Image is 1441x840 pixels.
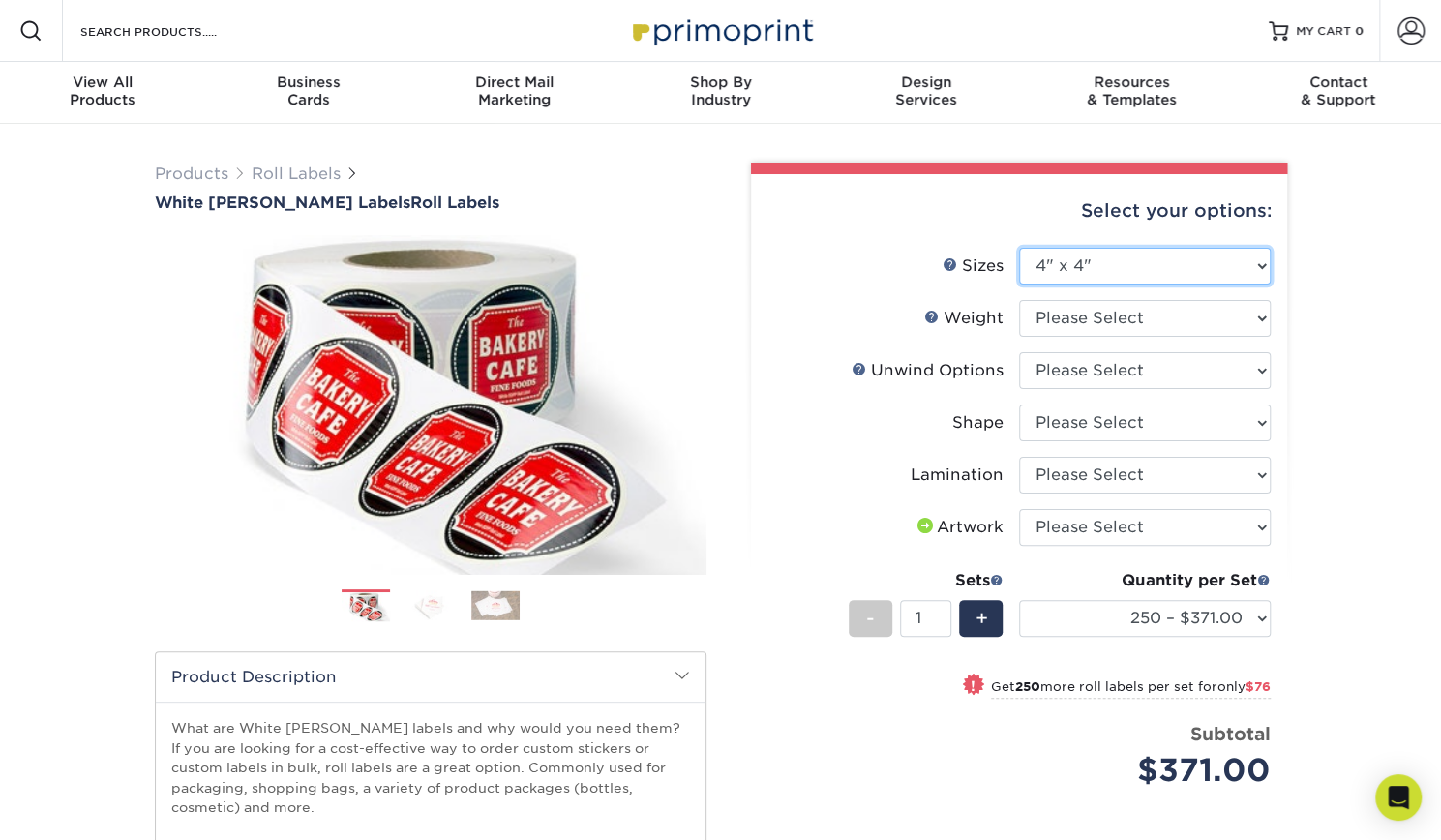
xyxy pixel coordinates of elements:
a: Resources& Templates [1030,62,1236,124]
div: Unwind Options [852,359,1004,382]
span: Direct Mail [411,74,617,91]
div: & Support [1235,74,1441,108]
div: Open Intercom Messenger [1375,774,1422,821]
a: Shop ByIndustry [617,62,824,124]
span: + [975,604,987,633]
div: Lamination [911,464,1004,487]
strong: 250 [1015,679,1040,694]
img: Roll Labels 02 [406,590,455,620]
span: White [PERSON_NAME] Labels [155,194,410,212]
h1: Roll Labels [155,194,706,212]
strong: Subtotal [1190,723,1271,744]
img: Primoprint [624,10,818,51]
div: Services [824,74,1030,108]
div: Industry [617,74,824,108]
h2: Product Description [156,652,705,702]
input: SEARCH PRODUCTS..... [78,19,267,43]
div: Cards [206,74,412,108]
div: Shape [952,411,1004,435]
span: Business [206,74,412,91]
span: MY CART [1296,23,1351,40]
small: Get more roll labels per set for [991,679,1271,699]
a: Contact& Support [1235,62,1441,124]
span: Resources [1030,74,1236,91]
a: DesignServices [824,62,1030,124]
div: Weight [924,307,1004,330]
span: 0 [1355,24,1364,38]
span: Shop By [617,74,824,91]
span: Contact [1235,74,1441,91]
div: Sets [849,569,1004,592]
img: Roll Labels 01 [342,590,390,624]
span: $76 [1246,679,1271,694]
span: only [1217,679,1271,694]
div: Select your options: [766,174,1272,248]
a: White [PERSON_NAME] LabelsRoll Labels [155,194,706,212]
a: BusinessCards [206,62,412,124]
a: Roll Labels [252,165,341,183]
div: Artwork [914,516,1004,539]
div: Marketing [411,74,617,108]
span: ! [971,675,976,696]
div: $371.00 [1034,747,1271,794]
div: Sizes [943,255,1004,278]
span: - [866,604,875,633]
div: Quantity per Set [1019,569,1271,592]
a: Products [155,165,228,183]
div: & Templates [1030,74,1236,108]
img: White BOPP Labels 01 [155,214,706,595]
span: Design [824,74,1030,91]
a: Direct MailMarketing [411,62,617,124]
img: Roll Labels 03 [471,590,520,620]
